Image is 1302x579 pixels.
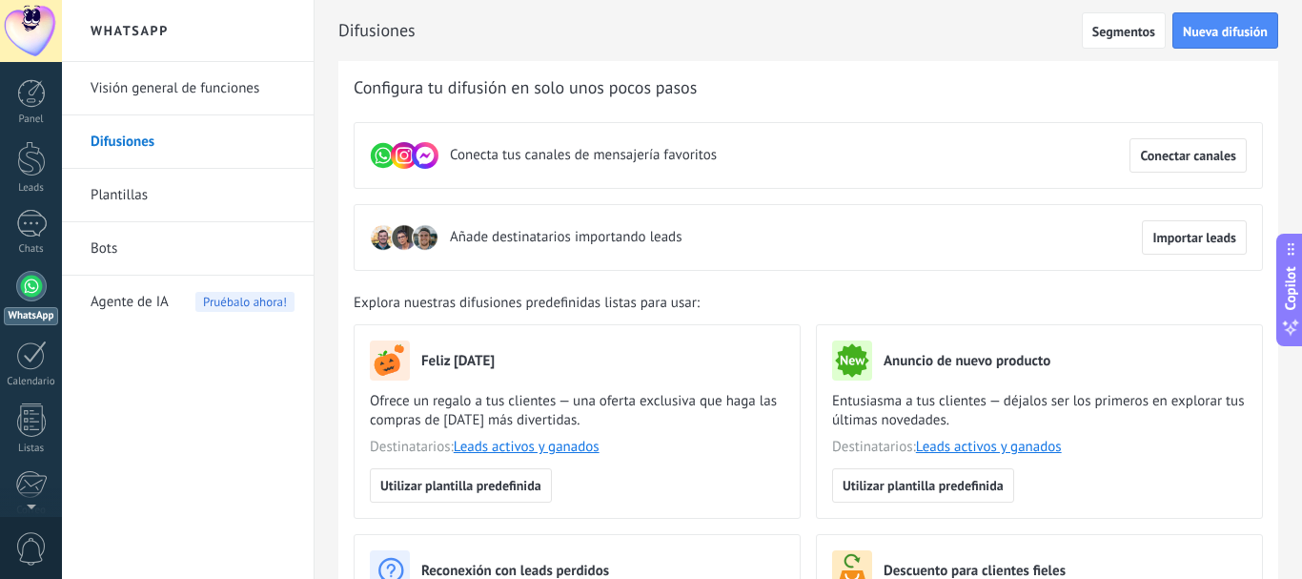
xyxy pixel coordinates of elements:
[62,115,314,169] li: Difusiones
[1281,266,1300,310] span: Copilot
[1152,231,1236,244] span: Importar leads
[454,438,600,456] a: Leads activos y ganados
[370,224,397,251] img: leadIcon
[62,276,314,328] li: Agente de IA
[412,224,438,251] img: leadIcon
[370,392,784,430] span: Ofrece un regalo a tus clientes — una oferta exclusiva que haga las compras de [DATE] más diverti...
[832,468,1014,503] button: Utilizar plantilla predefinida
[354,294,700,313] span: Explora nuestras difusiones predefinidas listas para usar:
[62,222,314,276] li: Bots
[450,228,682,247] span: Añade destinatarios importando leads
[884,352,1050,370] h3: Anuncio de nuevo producto
[91,169,295,222] a: Plantillas
[370,468,552,503] button: Utilizar plantilla predefinida
[832,438,1247,457] span: Destinatarios:
[4,443,59,455] div: Listas
[843,479,1004,492] span: Utilizar plantilla predefinida
[1142,220,1247,255] button: Importar leads
[62,62,314,115] li: Visión general de funciones
[4,243,59,256] div: Chats
[370,438,784,457] span: Destinatarios:
[1129,138,1247,173] button: Conectar canales
[1183,25,1268,38] span: Nueva difusión
[62,169,314,222] li: Plantillas
[4,376,59,388] div: Calendario
[1082,12,1166,49] button: Segmentos
[91,222,295,276] a: Bots
[354,76,697,99] span: Configura tu difusión en solo unos pocos pasos
[1172,12,1278,49] button: Nueva difusión
[391,224,417,251] img: leadIcon
[380,479,541,492] span: Utilizar plantilla predefinida
[832,392,1247,430] span: Entusiasma a tus clientes — déjalos ser los primeros en explorar tus últimas novedades.
[91,115,295,169] a: Difusiones
[91,276,169,329] span: Agente de IA
[4,307,58,325] div: WhatsApp
[916,438,1062,456] a: Leads activos y ganados
[4,114,59,126] div: Panel
[1140,149,1236,162] span: Conectar canales
[4,182,59,195] div: Leads
[1092,25,1155,38] span: Segmentos
[450,146,717,165] span: Conecta tus canales de mensajería favoritos
[421,352,495,370] h3: Feliz [DATE]
[195,292,295,312] span: Pruébalo ahora!
[338,11,1082,50] h2: Difusiones
[91,276,295,329] a: Agente de IAPruébalo ahora!
[91,62,295,115] a: Visión general de funciones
